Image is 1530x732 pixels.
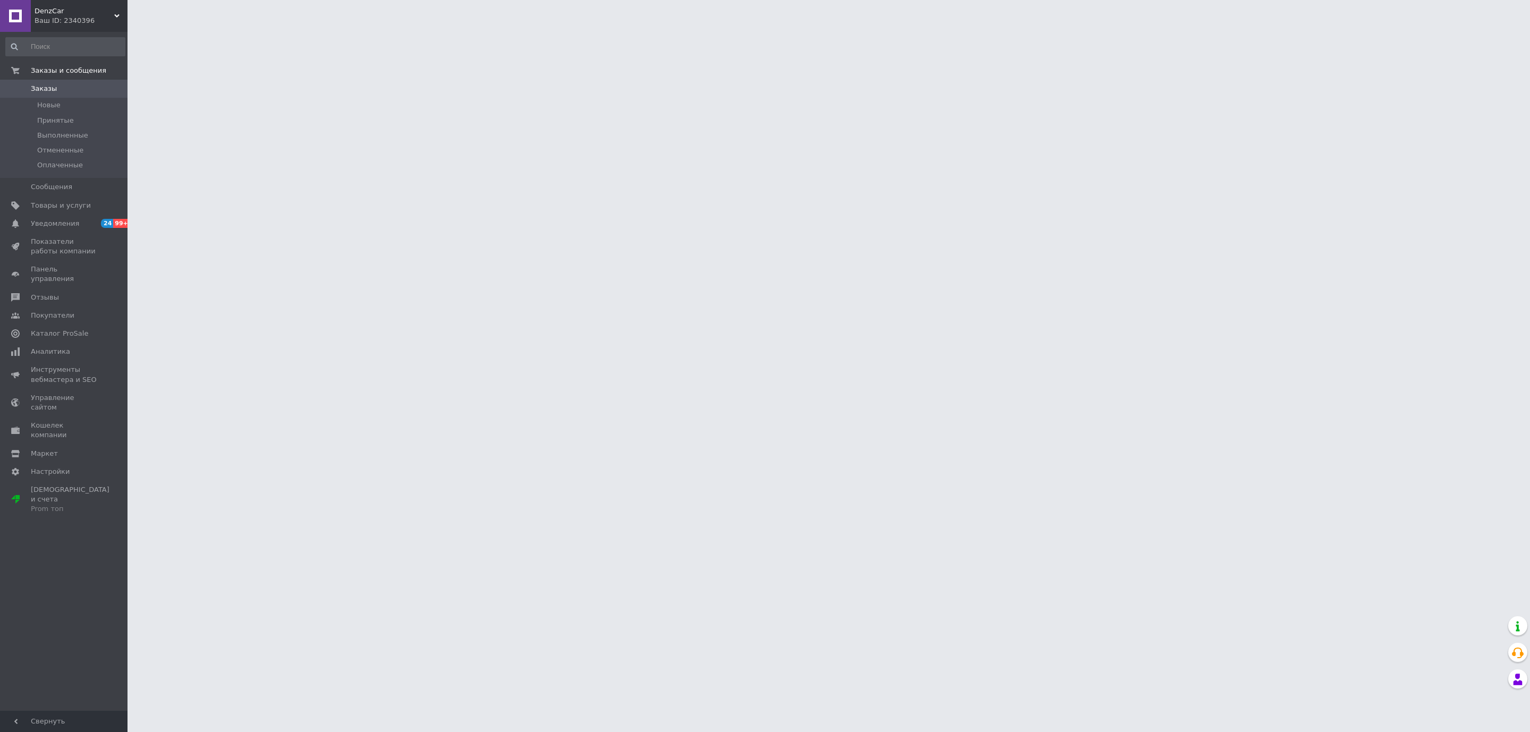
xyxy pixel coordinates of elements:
[31,421,98,440] span: Кошелек компании
[31,393,98,412] span: Управление сайтом
[31,329,88,338] span: Каталог ProSale
[31,365,98,384] span: Инструменты вебмастера и SEO
[31,84,57,93] span: Заказы
[35,16,127,25] div: Ваш ID: 2340396
[31,449,58,458] span: Маркет
[31,201,91,210] span: Товары и услуги
[31,237,98,256] span: Показатели работы компании
[37,160,83,170] span: Оплаченные
[101,219,113,228] span: 24
[31,347,70,356] span: Аналитика
[31,265,98,284] span: Панель управления
[5,37,125,56] input: Поиск
[37,146,83,155] span: Отмененные
[31,485,109,514] span: [DEMOGRAPHIC_DATA] и счета
[31,66,106,75] span: Заказы и сообщения
[31,504,109,514] div: Prom топ
[31,311,74,320] span: Покупатели
[31,219,79,228] span: Уведомления
[35,6,114,16] span: DenzCar
[37,100,61,110] span: Новые
[37,131,88,140] span: Выполненные
[31,182,72,192] span: Сообщения
[31,467,70,476] span: Настройки
[113,219,131,228] span: 99+
[31,293,59,302] span: Отзывы
[37,116,74,125] span: Принятые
